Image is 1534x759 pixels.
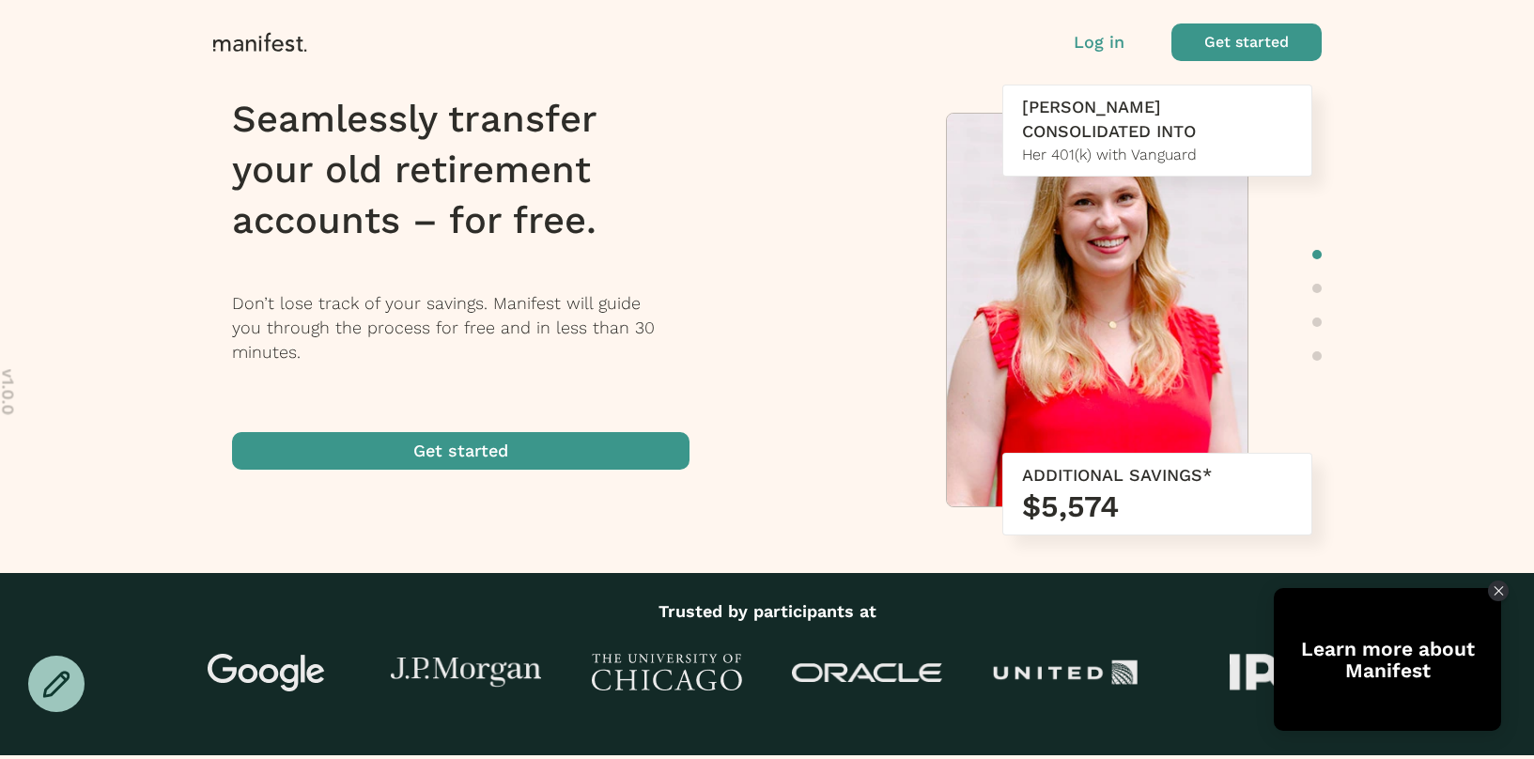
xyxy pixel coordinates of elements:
button: Log in [1074,30,1124,54]
h3: $5,574 [1022,488,1293,525]
img: J.P Morgan [391,658,541,689]
p: Don’t lose track of your savings. Manifest will guide you through the process for free and in les... [232,291,714,364]
img: Meredith [947,114,1247,516]
button: Get started [232,432,690,470]
img: University of Chicago [592,654,742,691]
div: Close Tolstoy widget [1488,581,1509,601]
h1: Seamlessly transfer your old retirement accounts – for free. [232,94,714,246]
div: [PERSON_NAME] CONSOLIDATED INTO [1022,95,1293,144]
div: Tolstoy bubble widget [1274,588,1501,731]
div: ADDITIONAL SAVINGS* [1022,463,1293,488]
div: Learn more about Manifest [1274,638,1501,681]
img: Google [191,654,341,691]
button: Get started [1171,23,1322,61]
img: Oracle [792,663,942,683]
div: Open Tolstoy widget [1274,588,1501,731]
div: Open Tolstoy [1274,588,1501,731]
div: Her 401(k) with Vanguard [1022,144,1293,166]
